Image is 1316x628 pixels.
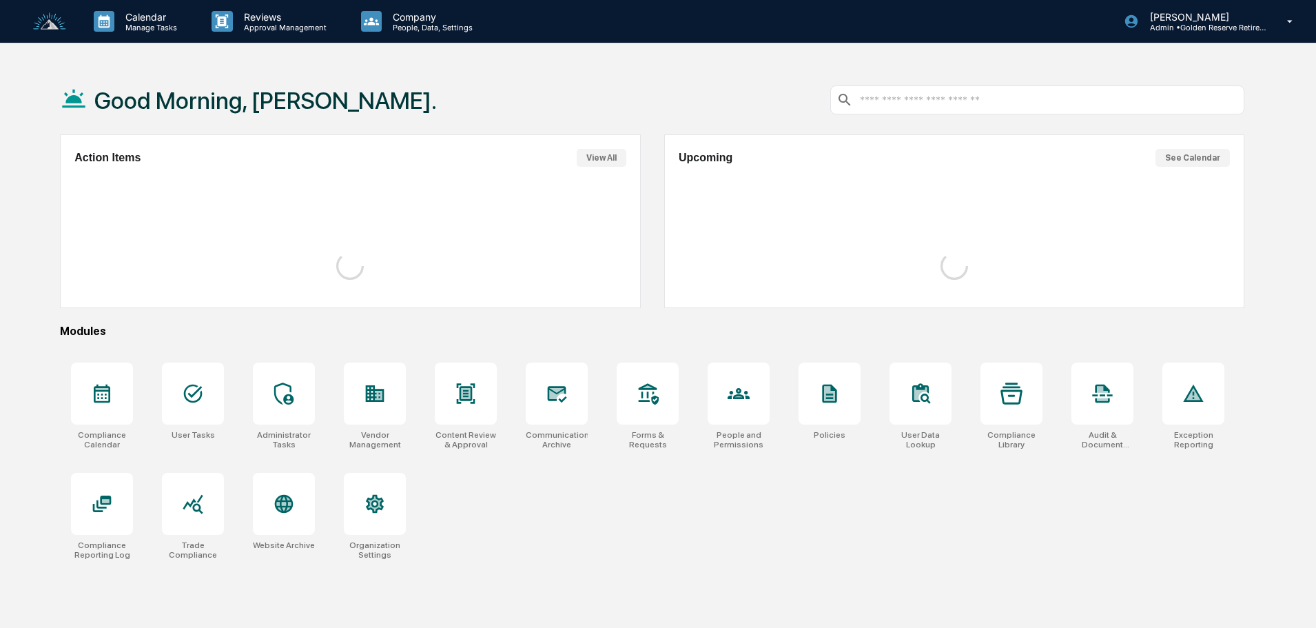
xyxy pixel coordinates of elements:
[577,149,626,167] button: View All
[344,430,406,449] div: Vendor Management
[71,430,133,449] div: Compliance Calendar
[162,540,224,560] div: Trade Compliance
[344,540,406,560] div: Organization Settings
[1139,23,1267,32] p: Admin • Golden Reserve Retirement
[382,11,480,23] p: Company
[890,430,952,449] div: User Data Lookup
[71,540,133,560] div: Compliance Reporting Log
[114,23,184,32] p: Manage Tasks
[617,430,679,449] div: Forms & Requests
[114,11,184,23] p: Calendar
[814,430,845,440] div: Policies
[1139,11,1267,23] p: [PERSON_NAME]
[679,152,732,164] h2: Upcoming
[382,23,480,32] p: People, Data, Settings
[172,430,215,440] div: User Tasks
[980,430,1042,449] div: Compliance Library
[708,430,770,449] div: People and Permissions
[94,87,437,114] h1: Good Morning, [PERSON_NAME].
[1155,149,1230,167] button: See Calendar
[253,540,315,550] div: Website Archive
[33,12,66,31] img: logo
[1162,430,1224,449] div: Exception Reporting
[74,152,141,164] h2: Action Items
[233,11,333,23] p: Reviews
[435,430,497,449] div: Content Review & Approval
[253,430,315,449] div: Administrator Tasks
[233,23,333,32] p: Approval Management
[60,325,1244,338] div: Modules
[1071,430,1133,449] div: Audit & Document Logs
[526,430,588,449] div: Communications Archive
